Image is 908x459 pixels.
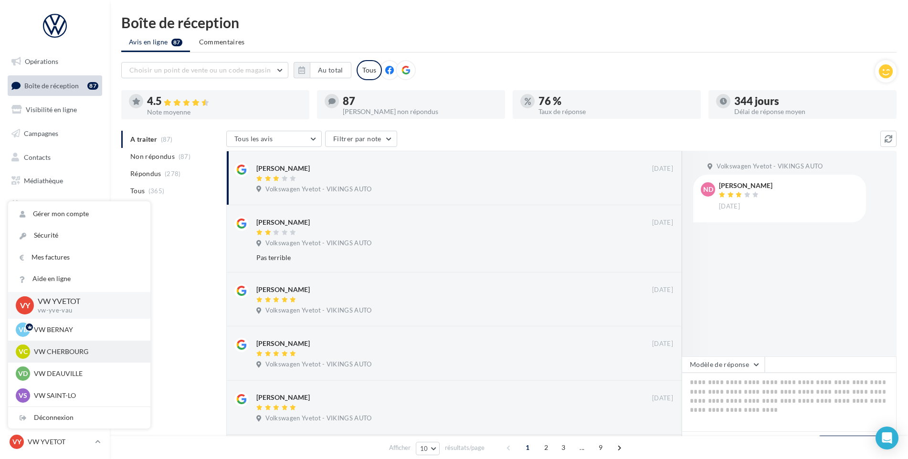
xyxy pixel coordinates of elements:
div: Délai de réponse moyen [734,108,889,115]
span: Visibilité en ligne [26,105,77,114]
span: [DATE] [652,219,673,227]
button: Au total [294,62,351,78]
span: [DATE] [719,202,740,211]
span: ... [574,440,590,455]
span: Médiathèque [24,177,63,185]
div: 344 jours [734,96,889,106]
span: VD [18,369,28,378]
div: [PERSON_NAME] [256,339,310,348]
span: 9 [593,440,608,455]
span: ND [703,185,713,194]
span: Volkswagen Yvetot - VIKINGS AUTO [265,306,371,315]
span: 2 [538,440,554,455]
span: (365) [148,187,165,195]
span: Tous les avis [234,135,273,143]
button: Ignorer [642,413,674,427]
button: Modèle de réponse [682,356,765,373]
a: Visibilité en ligne [6,100,104,120]
span: Boîte de réception [24,81,79,89]
span: VY [20,300,30,311]
span: [DATE] [652,165,673,173]
button: Choisir un point de vente ou un code magasin [121,62,288,78]
button: Filtrer par note [325,131,397,147]
span: Répondus [130,169,161,178]
span: Volkswagen Yvetot - VIKINGS AUTO [717,162,823,171]
div: 4.5 [147,96,302,107]
a: Opérations [6,52,104,72]
p: VW YVETOT [38,296,135,307]
button: Ignorer [642,359,674,373]
a: Calendrier [6,195,104,215]
p: VW YVETOT [28,437,91,447]
a: Sécurité [8,225,150,246]
button: Au total [310,62,351,78]
p: VW CHERBOURG [34,347,139,356]
button: Ignorer [642,184,674,197]
span: (87) [179,153,190,160]
div: [PERSON_NAME] [256,285,310,294]
span: Volkswagen Yvetot - VIKINGS AUTO [265,414,371,423]
button: Ignorer [642,251,673,264]
div: [PERSON_NAME] non répondus [343,108,497,115]
p: vw-yve-vau [38,306,135,315]
span: Campagnes [24,129,58,137]
a: Aide en ligne [8,268,150,290]
span: VS [19,391,27,400]
span: Non répondus [130,152,175,161]
span: VB [19,325,28,334]
span: Contacts [24,153,51,161]
div: 87 [87,82,98,90]
div: [PERSON_NAME] [719,182,772,189]
a: PLV et print personnalisable [6,219,104,247]
a: Campagnes [6,124,104,144]
a: Médiathèque [6,171,104,191]
a: Campagnes DataOnDemand [6,250,104,278]
span: Opérations [25,57,58,65]
button: Ignorer [642,305,674,318]
span: (278) [165,170,181,177]
p: VW BERNAY [34,325,139,334]
a: Contacts [6,147,104,167]
span: Volkswagen Yvetot - VIKINGS AUTO [265,239,371,248]
div: 76 % [538,96,693,106]
span: 3 [556,440,571,455]
div: Boîte de réception [121,15,897,30]
span: 10 [420,445,428,452]
span: résultats/page [445,443,485,452]
span: [DATE] [652,286,673,294]
span: Calendrier [24,200,56,209]
a: Mes factures [8,247,150,268]
a: VY VW YVETOT [8,433,102,451]
div: [PERSON_NAME] [256,218,310,227]
span: Volkswagen Yvetot - VIKINGS AUTO [265,360,371,369]
button: Tous les avis [226,131,322,147]
div: 87 [343,96,497,106]
div: Déconnexion [8,407,150,428]
div: [PERSON_NAME] [256,393,310,402]
div: Tous [357,60,382,80]
span: Tous [130,186,145,196]
a: Boîte de réception87 [6,75,104,96]
button: 10 [416,442,440,455]
p: VW DEAUVILLE [34,369,139,378]
span: Volkswagen Yvetot - VIKINGS AUTO [265,185,371,194]
span: VC [19,347,28,356]
p: VW SAINT-LO [34,391,139,400]
div: [PERSON_NAME] [256,164,310,173]
span: Choisir un point de vente ou un code magasin [129,66,271,74]
div: Note moyenne [147,109,302,115]
div: Taux de réponse [538,108,693,115]
a: Gérer mon compte [8,203,150,225]
span: Afficher [389,443,411,452]
span: 1 [520,440,535,455]
span: Commentaires [199,37,245,47]
div: Pas terrible [256,253,611,262]
div: Open Intercom Messenger [876,427,898,449]
span: [DATE] [652,394,673,403]
span: VY [12,437,21,447]
span: [DATE] [652,340,673,348]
